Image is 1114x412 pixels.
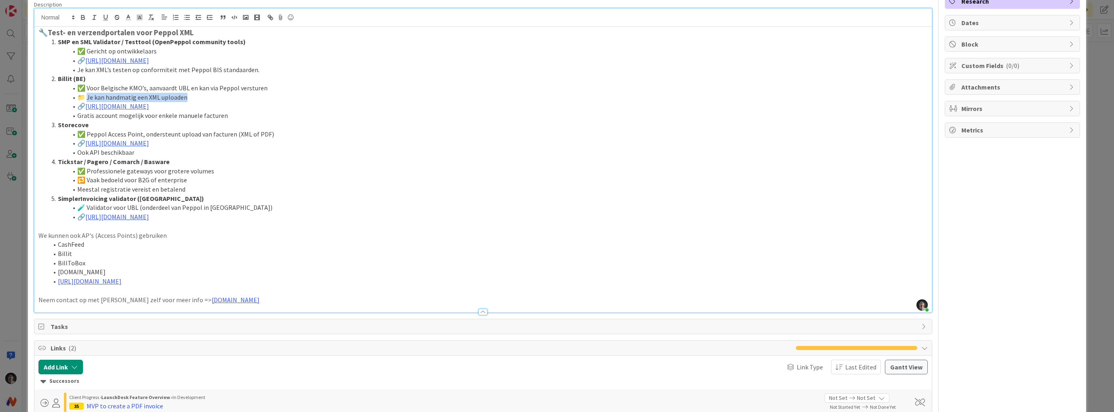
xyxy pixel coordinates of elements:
span: Mirrors [961,104,1065,113]
a: [DOMAIN_NAME] [212,296,259,304]
li: ✅ Peppol Access Point, ondersteunt upload van facturen (XML of PDF) [48,130,928,139]
span: Block [961,39,1065,49]
li: 🔁 Vaak bedoeld voor B2G of enterprise [48,175,928,185]
span: Links [51,343,792,353]
a: [URL][DOMAIN_NAME] [85,102,149,110]
li: Je kan XML’s testen op conformiteit met Peppol BIS standaarden. [48,65,928,75]
li: BillToBox [48,258,928,268]
li: Ook API beschikbaar [48,148,928,157]
span: Not Started Yet [830,404,860,410]
span: Not Set [857,394,875,402]
span: Custom Fields [961,61,1065,70]
li: [DOMAIN_NAME] [48,267,928,277]
li: 🔗 [48,139,928,148]
span: Attachments [961,82,1065,92]
a: [URL][DOMAIN_NAME] [58,277,121,285]
li: ✅ Gericht op ontwikkelaars [48,47,928,56]
strong: Storecove [58,121,89,129]
h3: 🔧 [38,28,928,37]
button: Gantt View [885,360,928,374]
li: 🔗 [48,102,928,111]
a: [URL][DOMAIN_NAME] [85,213,149,221]
span: ( 2 ) [68,344,76,352]
span: In Development [172,394,205,400]
span: Tasks [51,322,917,331]
span: Metrics [961,125,1065,135]
strong: Tickstar / Pagero / Comarch / Basware [58,158,170,166]
li: CashFeed [48,240,928,249]
li: 🔗 [48,212,928,222]
span: Client Progress › [69,394,101,400]
strong: SimplerInvoicing validator ([GEOGRAPHIC_DATA]) [58,194,204,203]
strong: SMP en SML Validator / Testtool (OpenPeppol community tools) [58,38,246,46]
button: Add Link [38,360,83,374]
span: Dates [961,18,1065,28]
li: 📁 Je kan handmatig een XML uploaden [48,93,928,102]
button: Last Edited [831,360,881,374]
div: MVP to create a PDF invoice [87,401,163,411]
li: ✅ Professionele gateways voor grotere volumes [48,167,928,176]
p: We kunnen ook AP's (Access Points) gebruiken [38,231,928,240]
img: IfP3aR3Z0pBdgTu8LrHWlAdyNSnr40b9.jpg [916,299,928,311]
li: Billit [48,249,928,258]
b: LaunchDesk Feature Overview › [101,394,172,400]
span: Not Set [829,394,847,402]
a: [URL][DOMAIN_NAME] [85,56,149,64]
p: Neem contact op met [PERSON_NAME] zelf voor meer info => [38,295,928,305]
li: 🧪 Validator voor UBL (onderdeel van Peppol in [GEOGRAPHIC_DATA]) [48,203,928,212]
span: ( 0/0 ) [1006,62,1019,70]
strong: Test- en verzendportalen voor Peppol XML [48,28,193,37]
div: Successors [40,377,926,386]
span: Link Type [797,362,823,372]
li: 🔗 [48,56,928,65]
span: Description [34,1,62,8]
a: [URL][DOMAIN_NAME] [85,139,149,147]
li: Meestal registratie vereist en betalend [48,185,928,194]
span: Last Edited [845,362,876,372]
div: 35 [69,403,84,410]
strong: Billit (BE) [58,75,86,83]
span: Not Done Yet [870,404,896,410]
li: ✅ Voor Belgische KMO’s, aanvaardt UBL en kan via Peppol versturen [48,83,928,93]
li: Gratis account mogelijk voor enkele manuele facturen [48,111,928,120]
